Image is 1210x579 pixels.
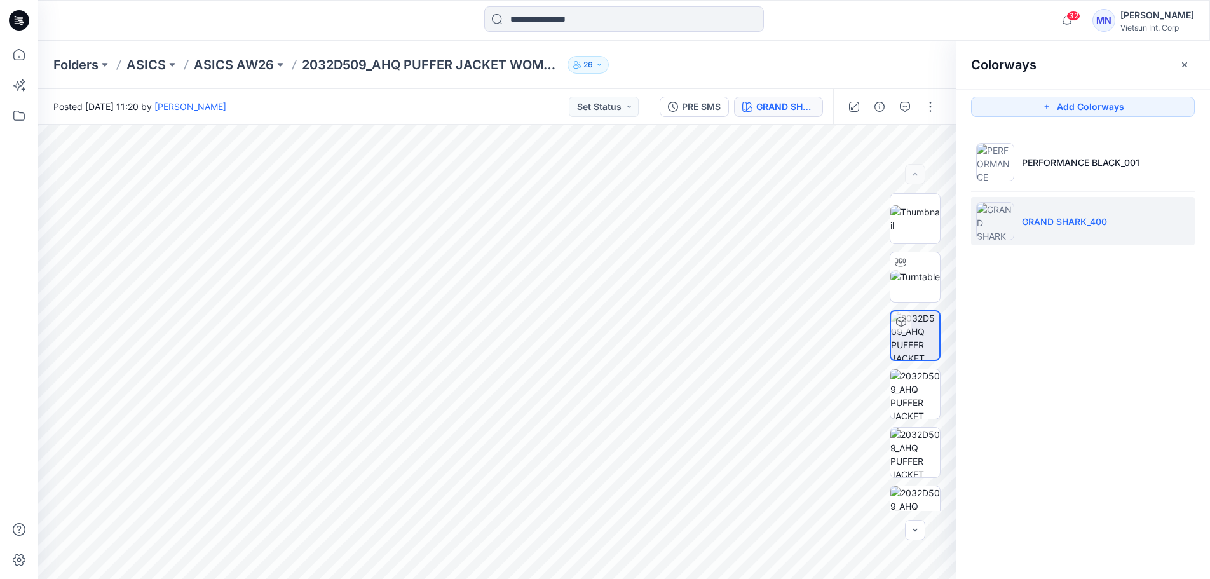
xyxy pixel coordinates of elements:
[1120,23,1194,32] div: Vietsun Int. Corp
[976,202,1014,240] img: GRAND SHARK_400
[890,205,940,232] img: Thumbnail
[154,101,226,112] a: [PERSON_NAME]
[1066,11,1080,21] span: 32
[756,100,815,114] div: GRAND SHARK_400
[583,58,593,72] p: 26
[971,57,1037,72] h2: Colorways
[891,311,939,360] img: 2032D509_AHQ PUFFER JACKET WOMEN WESTERN_AW26_PRE SMS GRAND SHARK_400
[890,270,940,283] img: Turntable
[869,97,890,117] button: Details
[976,143,1014,181] img: PERFORMANCE BLACK_001
[53,56,99,74] a: Folders
[1092,9,1115,32] div: MN
[1022,215,1107,228] p: GRAND SHARK_400
[971,97,1195,117] button: Add Colorways
[890,369,940,419] img: 2032D509_AHQ PUFFER JACKET WOMEN WESTERN_AW26_PRE SMS_GRAND SHARK_400_Front
[890,486,940,536] img: 2032D509_AHQ PUFFER JACKET WOMEN WESTERN_AW26_PRE SMS_GRAND SHARK_400_Back
[1120,8,1194,23] div: [PERSON_NAME]
[682,100,721,114] div: PRE SMS
[734,97,823,117] button: GRAND SHARK_400
[890,428,940,477] img: 2032D509_AHQ PUFFER JACKET WOMEN WESTERN_AW26_PRE SMS_GRAND SHARK_400_Left
[194,56,274,74] a: ASICS AW26
[1022,156,1139,169] p: PERFORMANCE BLACK_001
[126,56,166,74] a: ASICS
[53,100,226,113] span: Posted [DATE] 11:20 by
[568,56,609,74] button: 26
[660,97,729,117] button: PRE SMS
[302,56,562,74] p: 2032D509_AHQ PUFFER JACKET WOMEN WESTERN_AW26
